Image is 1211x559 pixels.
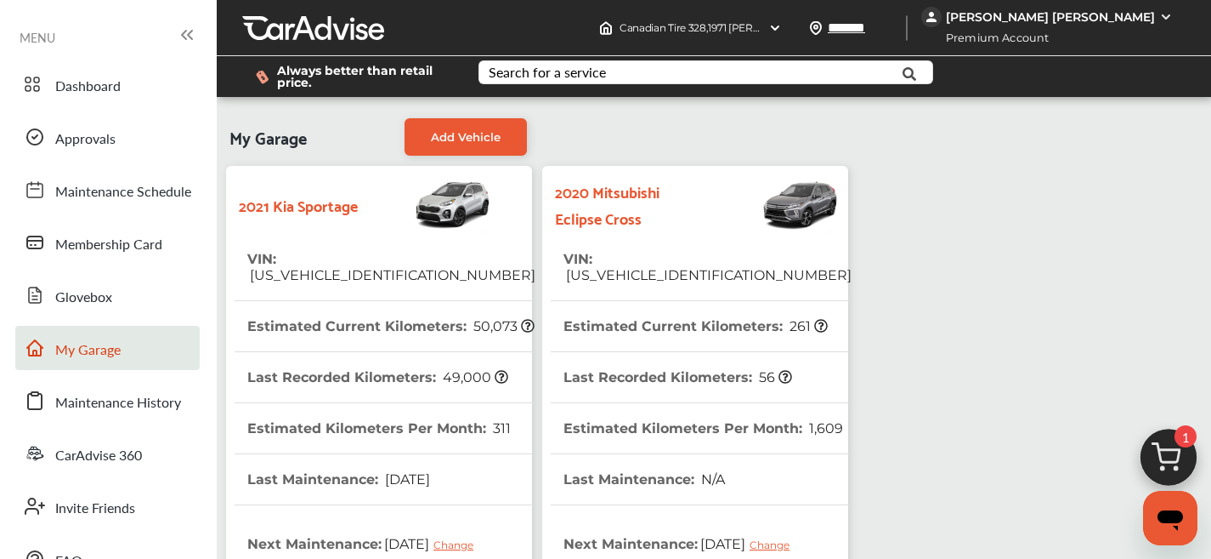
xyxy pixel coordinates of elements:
a: Membership Card [15,220,200,265]
a: CarAdvise 360 [15,431,200,476]
span: Invite Friends [55,498,135,520]
span: Premium Account [923,29,1061,47]
span: Membership Card [55,234,162,256]
th: Estimated Kilometers Per Month : [563,403,843,453]
img: dollor_label_vector.a70140d1.svg [256,70,269,84]
span: 1,609 [806,420,843,436]
span: Maintenance Schedule [55,181,191,203]
span: 56 [756,369,792,385]
img: jVpblrzwTbfkPYzPPzSLxeg0AAAAASUVORK5CYII= [921,7,942,27]
span: My Garage [55,339,121,362]
th: Last Maintenance : [563,454,725,505]
span: Canadian Tire 328 , 1971 [PERSON_NAME] SE MEDICINE HAT , AB T1B 0G4 [620,21,965,34]
a: My Garage [15,326,200,370]
img: header-down-arrow.9dd2ce7d.svg [768,21,782,35]
th: VIN : [563,234,852,300]
div: [PERSON_NAME] [PERSON_NAME] [946,9,1155,25]
span: MENU [20,31,55,44]
a: Maintenance History [15,379,200,423]
span: CarAdvise 360 [55,445,142,467]
span: Maintenance History [55,392,181,414]
span: Always better than retail price. [277,65,451,88]
th: Estimated Kilometers Per Month : [247,403,511,453]
a: Maintenance Schedule [15,168,200,212]
div: Search for a service [489,66,606,79]
strong: 2020 Mitsubishi Eclipse Cross [555,178,705,231]
div: Change [750,539,798,551]
span: 50,073 [471,318,535,334]
span: Dashboard [55,76,121,98]
th: Last Recorded Kilometers : [563,352,792,402]
a: Approvals [15,115,200,159]
th: Last Maintenance : [247,454,430,505]
span: 49,000 [440,369,508,385]
img: header-home-logo.8d720a4f.svg [599,21,613,35]
a: Dashboard [15,62,200,106]
span: [DATE] [382,471,430,488]
th: Last Recorded Kilometers : [247,352,508,402]
span: 311 [490,420,511,436]
img: location_vector.a44bc228.svg [809,21,823,35]
th: Estimated Current Kilometers : [247,301,535,351]
iframe: Button to launch messaging window [1143,491,1197,545]
img: Vehicle [705,174,840,234]
span: My Garage [229,118,307,156]
span: Approvals [55,128,116,151]
span: N/A [699,471,725,488]
span: [US_VEHICLE_IDENTIFICATION_NUMBER] [247,267,535,283]
strong: 2021 Kia Sportage [239,191,358,218]
a: Invite Friends [15,484,200,528]
a: Add Vehicle [405,118,527,156]
span: Glovebox [55,287,112,309]
th: VIN : [247,234,535,300]
span: 261 [787,318,828,334]
img: Vehicle [358,174,492,234]
th: Estimated Current Kilometers : [563,301,828,351]
img: header-divider.bc55588e.svg [906,15,908,41]
span: Add Vehicle [431,130,501,144]
div: Change [433,539,482,551]
img: WGsFRI8htEPBVLJbROoPRyZpYNWhNONpIPPETTm6eUC0GeLEiAAAAAElFTkSuQmCC [1159,10,1173,24]
span: [US_VEHICLE_IDENTIFICATION_NUMBER] [563,267,852,283]
img: cart_icon.3d0951e8.svg [1128,421,1209,503]
a: Glovebox [15,273,200,317]
span: 1 [1174,425,1197,448]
